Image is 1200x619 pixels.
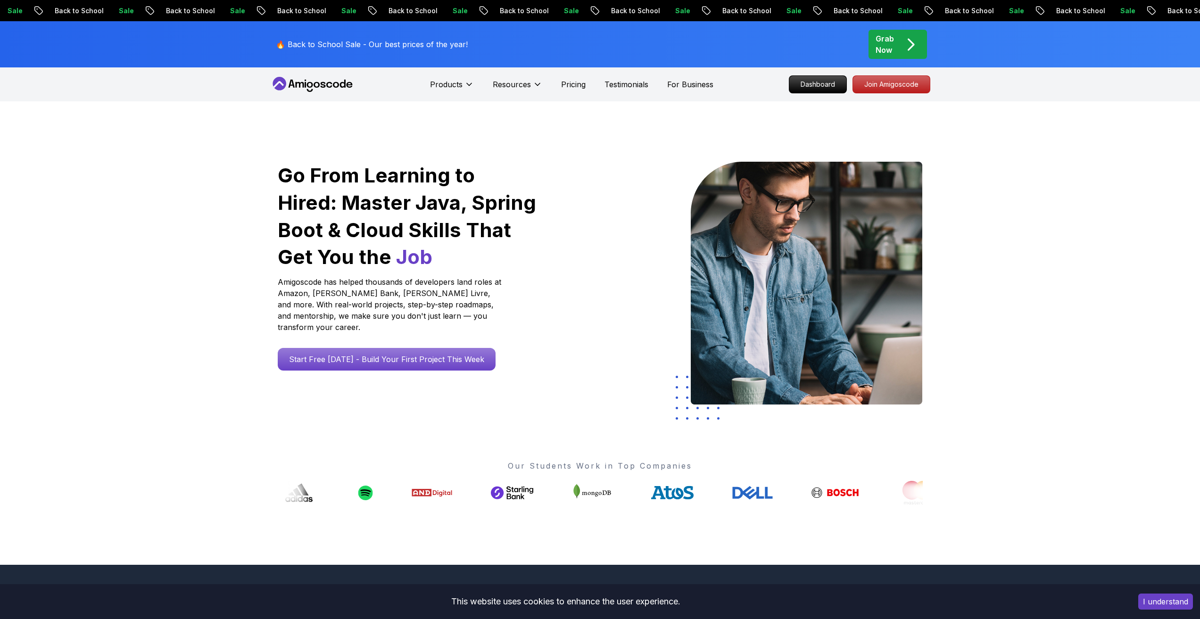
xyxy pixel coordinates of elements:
p: Amigoscode has helped thousands of developers land roles at Amazon, [PERSON_NAME] Bank, [PERSON_N... [278,276,504,333]
p: Back to School [490,6,554,16]
p: Back to School [268,6,332,16]
a: Testimonials [604,79,648,90]
p: Sale [666,6,696,16]
a: Pricing [561,79,586,90]
p: Sale [221,6,251,16]
button: Resources [493,79,542,98]
p: Back to School [1047,6,1111,16]
div: This website uses cookies to enhance the user experience. [7,591,1124,612]
p: 🔥 Back to School Sale - Our best prices of the year! [276,39,468,50]
img: hero [691,162,922,404]
button: Products [430,79,474,98]
a: Join Amigoscode [852,75,930,93]
p: Join Amigoscode [853,76,930,93]
p: Sale [777,6,807,16]
p: Grab Now [876,33,894,56]
p: Sale [1111,6,1141,16]
a: For Business [667,79,713,90]
p: Back to School [824,6,888,16]
p: Back to School [157,6,221,16]
p: Sale [888,6,919,16]
p: Back to School [713,6,777,16]
p: Products [430,79,463,90]
p: Back to School [935,6,1000,16]
p: Sale [332,6,362,16]
a: Start Free [DATE] - Build Your First Project This Week [278,348,496,371]
span: Job [396,245,432,269]
p: Resources [493,79,531,90]
p: Our Students Work in Top Companies [278,460,923,471]
p: Sale [443,6,473,16]
a: Dashboard [789,75,847,93]
h1: Go From Learning to Hired: Master Java, Spring Boot & Cloud Skills That Get You the [278,162,538,271]
p: Sale [554,6,585,16]
button: Accept cookies [1138,594,1193,610]
p: Back to School [45,6,109,16]
p: Dashboard [789,76,846,93]
p: Sale [1000,6,1030,16]
p: Back to School [379,6,443,16]
p: Sale [109,6,140,16]
p: Back to School [602,6,666,16]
